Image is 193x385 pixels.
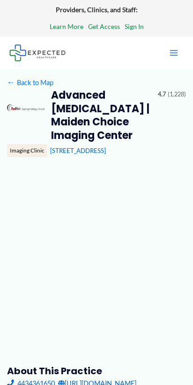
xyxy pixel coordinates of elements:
h2: Advanced [MEDICAL_DATA] | Maiden Choice Imaging Center [51,89,151,142]
a: [STREET_ADDRESS] [50,147,106,154]
a: ←Back to Map [7,76,53,89]
span: 4.7 [158,89,166,100]
h3: About this practice [7,365,186,377]
a: Sign In [125,21,144,33]
a: Learn More [50,21,83,33]
div: Imaging Clinic [7,144,47,157]
span: (1,228) [168,89,186,100]
a: Get Access [88,21,120,33]
button: Main menu toggle [164,43,184,63]
strong: Providers, Clinics, and Staff: [56,6,138,14]
img: Expected Healthcare Logo - side, dark font, small [9,44,66,61]
span: ← [7,78,15,87]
